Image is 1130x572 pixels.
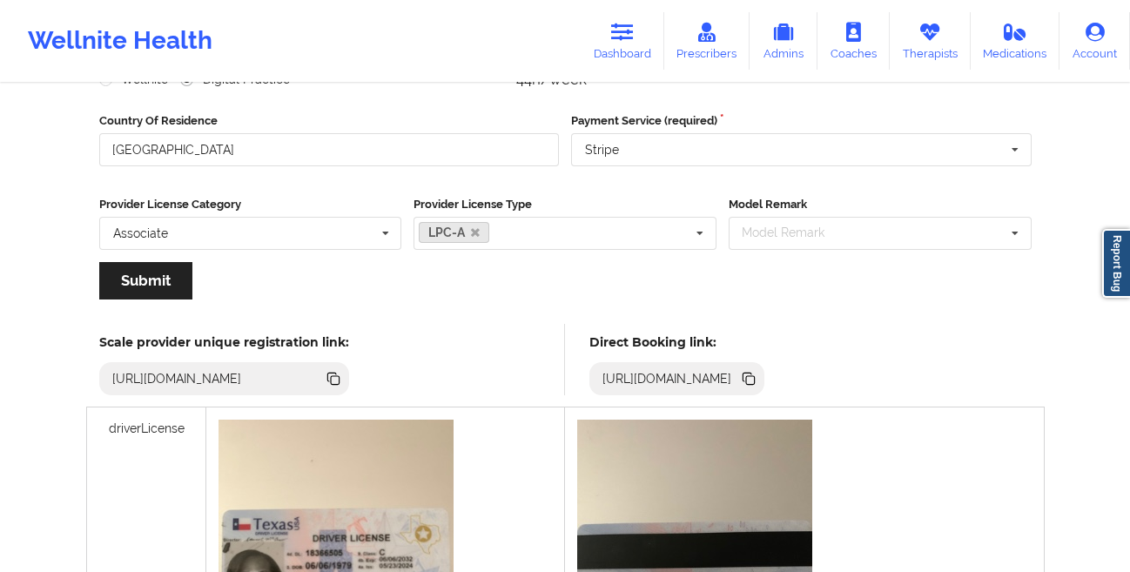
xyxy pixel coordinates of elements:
[890,12,971,70] a: Therapists
[105,370,249,387] div: [URL][DOMAIN_NAME]
[971,12,1060,70] a: Medications
[113,227,168,239] div: Associate
[595,370,739,387] div: [URL][DOMAIN_NAME]
[585,144,619,156] div: Stripe
[817,12,890,70] a: Coaches
[99,112,560,130] label: Country Of Residence
[729,196,1032,213] label: Model Remark
[589,334,764,350] h5: Direct Booking link:
[571,112,1032,130] label: Payment Service (required)
[99,196,402,213] label: Provider License Category
[99,334,349,350] h5: Scale provider unique registration link:
[1059,12,1130,70] a: Account
[99,262,192,299] button: Submit
[581,12,664,70] a: Dashboard
[419,222,489,243] a: LPC-A
[414,196,716,213] label: Provider License Type
[664,12,750,70] a: Prescribers
[737,223,850,243] div: Model Remark
[1102,229,1130,298] a: Report Bug
[750,12,817,70] a: Admins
